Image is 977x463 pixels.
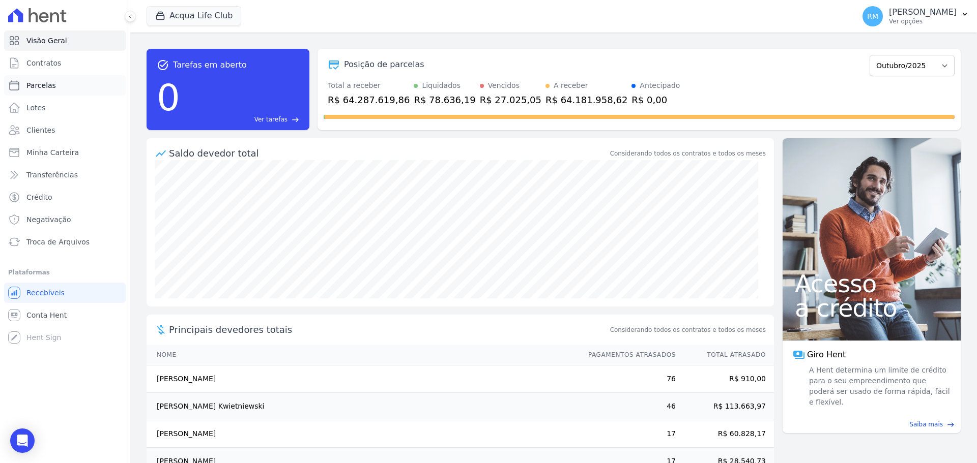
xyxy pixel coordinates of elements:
[157,59,169,71] span: task_alt
[867,13,878,20] span: RM
[4,120,126,140] a: Clientes
[807,349,846,361] span: Giro Hent
[579,365,676,393] td: 76
[147,393,579,420] td: [PERSON_NAME] Kwietniewski
[26,125,55,135] span: Clientes
[4,283,126,303] a: Recebíveis
[26,214,71,225] span: Negativação
[147,420,579,448] td: [PERSON_NAME]
[4,142,126,163] a: Minha Carteira
[4,53,126,73] a: Contratos
[4,30,126,51] a: Visão Geral
[414,93,475,107] div: R$ 78.636,19
[947,421,955,428] span: east
[26,80,56,90] span: Parcelas
[26,170,78,180] span: Transferências
[169,323,608,336] span: Principais devedores totais
[554,80,588,91] div: A receber
[889,7,957,17] p: [PERSON_NAME]
[676,393,774,420] td: R$ 113.663,97
[147,345,579,365] th: Nome
[26,103,46,113] span: Lotes
[422,80,461,91] div: Liquidados
[4,305,126,325] a: Conta Hent
[807,365,951,408] span: A Hent determina um limite de crédito para o seu empreendimento que poderá ser usado de forma ráp...
[173,59,247,71] span: Tarefas em aberto
[795,271,949,296] span: Acesso
[328,93,410,107] div: R$ 64.287.619,86
[26,237,90,247] span: Troca de Arquivos
[147,365,579,393] td: [PERSON_NAME]
[610,325,766,334] span: Considerando todos os contratos e todos os meses
[4,209,126,230] a: Negativação
[480,93,541,107] div: R$ 27.025,05
[676,345,774,365] th: Total Atrasado
[640,80,680,91] div: Antecipado
[10,428,35,453] div: Open Intercom Messenger
[795,296,949,320] span: a crédito
[4,232,126,252] a: Troca de Arquivos
[169,146,608,160] div: Saldo devedor total
[26,147,79,158] span: Minha Carteira
[26,192,52,202] span: Crédito
[184,115,299,124] a: Ver tarefas east
[328,80,410,91] div: Total a receber
[488,80,520,91] div: Vencidos
[157,71,180,124] div: 0
[579,393,676,420] td: 46
[631,93,680,107] div: R$ 0,00
[254,115,288,124] span: Ver tarefas
[676,365,774,393] td: R$ 910,00
[4,187,126,207] a: Crédito
[854,2,977,30] button: RM [PERSON_NAME] Ver opções
[292,116,299,124] span: east
[26,310,67,320] span: Conta Hent
[610,149,766,158] div: Considerando todos os contratos e todos os meses
[889,17,957,25] p: Ver opções
[579,345,676,365] th: Pagamentos Atrasados
[789,420,955,429] a: Saiba mais east
[26,288,65,298] span: Recebíveis
[579,420,676,448] td: 17
[676,420,774,448] td: R$ 60.828,17
[8,266,122,279] div: Plataformas
[344,58,424,71] div: Posição de parcelas
[4,165,126,185] a: Transferências
[545,93,627,107] div: R$ 64.181.958,62
[4,75,126,96] a: Parcelas
[26,58,61,68] span: Contratos
[26,36,67,46] span: Visão Geral
[4,98,126,118] a: Lotes
[909,420,943,429] span: Saiba mais
[147,6,241,25] button: Acqua Life Club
